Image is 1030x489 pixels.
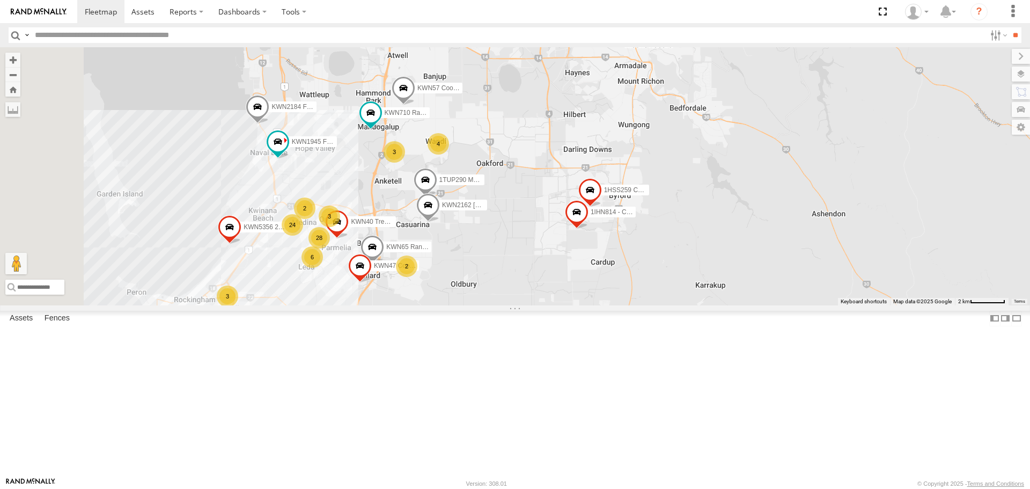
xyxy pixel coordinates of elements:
button: Map Scale: 2 km per 62 pixels [955,298,1009,305]
label: Search Filter Options [986,27,1009,43]
label: Measure [5,102,20,117]
label: Dock Summary Table to the Right [1000,311,1011,326]
img: rand-logo.svg [11,8,67,16]
div: 28 [308,227,330,249]
div: 24 [282,214,303,236]
label: Hide Summary Table [1011,311,1022,326]
span: 1TUP290 Mower Trailer (Parks) [439,177,530,184]
span: Map data ©2025 Google [893,298,952,304]
div: 3 [319,206,340,227]
div: 2 [396,256,417,277]
button: Zoom Home [5,82,20,97]
label: Dock Summary Table to the Left [989,311,1000,326]
span: KWN710 Rangers [385,110,437,117]
button: Drag Pegman onto the map to open Street View [5,253,27,274]
label: Map Settings [1012,120,1030,135]
div: 3 [384,141,405,163]
button: Keyboard shortcuts [841,298,887,305]
span: KWN2184 Facility Cleaning [271,104,350,111]
a: Terms and Conditions [967,480,1024,487]
button: Zoom out [5,67,20,82]
div: Version: 308.01 [466,480,507,487]
label: Fences [39,311,75,326]
span: 1IHN814 - Coordinator Building [591,209,680,216]
label: Search Query [23,27,31,43]
div: 4 [428,133,449,155]
a: Visit our Website [6,478,55,489]
i: ? [970,3,988,20]
div: 2 [294,198,315,219]
span: 1HSS259 Coor.Enviro Plan & Develop [604,187,713,194]
span: KWN57 Coord. Emergency [417,84,495,92]
div: 6 [301,246,323,268]
div: 3 [217,286,238,307]
button: Zoom in [5,53,20,67]
div: Andrew Fisher [901,4,932,20]
label: Assets [4,311,38,326]
span: KWN2162 [PERSON_NAME] Truck [442,202,543,209]
div: © Copyright 2025 - [917,480,1024,487]
span: KWN5356 2001086 Camera Trailer Rangers [244,223,370,231]
a: Terms (opens in new tab) [1014,299,1025,303]
span: KWN1945 Flocon [292,138,342,146]
span: KWN47 Coor. Infra [374,262,428,269]
span: KWN65 Rangers [386,243,435,251]
span: KWN40 Tree Officer [351,218,408,226]
span: 2 km [958,298,970,304]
